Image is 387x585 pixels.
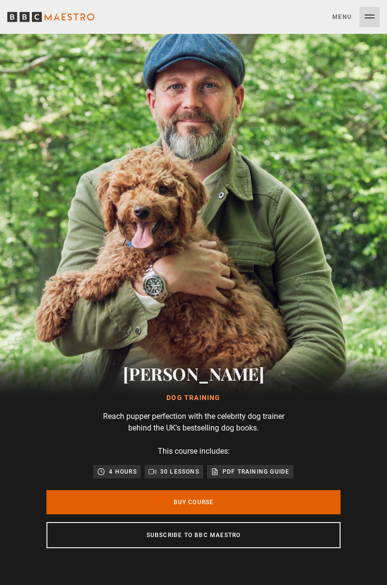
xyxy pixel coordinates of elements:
p: 4 hours [109,467,136,477]
svg: BBC Maestro [7,10,94,24]
button: Toggle navigation [332,7,380,27]
p: 30 lessons [160,467,199,477]
p: This course includes: [97,446,290,457]
h1: Dog Training [46,393,341,403]
a: Buy Course [46,490,341,514]
p: PDF training guide [223,467,290,477]
h2: [PERSON_NAME] [46,361,341,385]
a: Subscribe to BBC Maestro [46,522,341,548]
p: Reach pupper perfection with the celebrity dog trainer behind the UK's bestselling dog books. [97,411,290,434]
